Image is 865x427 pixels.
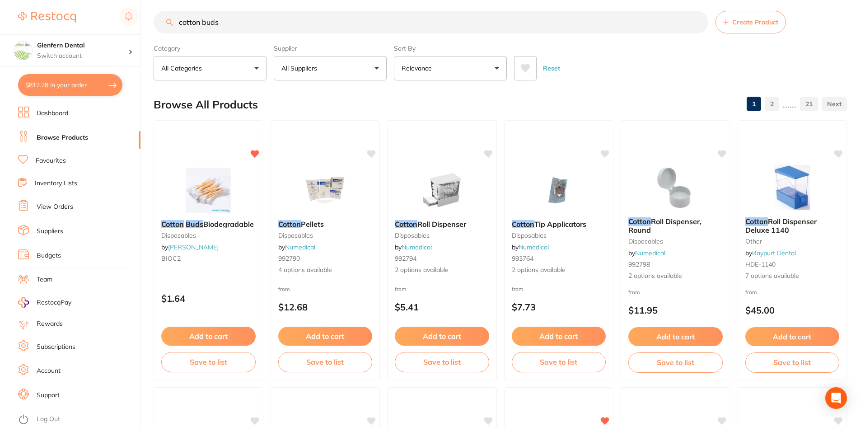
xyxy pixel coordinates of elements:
[18,7,76,28] a: Restocq Logo
[18,12,76,23] img: Restocq Logo
[512,352,606,372] button: Save to list
[765,95,779,113] a: 2
[37,109,68,118] a: Dashboard
[512,254,533,263] span: 993764
[161,352,256,372] button: Save to list
[37,52,128,61] p: Switch account
[395,302,489,312] p: $5.41
[628,249,665,257] span: by
[628,272,723,281] span: 2 options available
[745,352,840,372] button: Save to list
[203,220,254,229] span: Biodegradable
[745,272,840,281] span: 7 options available
[512,220,534,229] em: Cotton
[37,202,73,211] a: View Orders
[628,327,723,346] button: Add to cart
[412,168,471,213] img: Cotton Roll Dispenser
[395,266,489,275] span: 2 options available
[154,11,708,33] input: Search Products
[35,179,77,188] a: Inventory Lists
[37,319,63,328] a: Rewards
[402,243,432,251] a: Numedical
[628,217,701,234] span: Roll Dispenser, Round
[154,44,267,52] label: Category
[763,165,822,210] img: Cotton Roll Dispenser Deluxe 1140
[394,56,507,80] button: Relevance
[395,286,407,292] span: from
[36,156,66,165] a: Favourites
[179,168,238,213] img: Cotton Buds Biodegradable
[281,64,321,73] p: All Suppliers
[534,220,586,229] span: Tip Applicators
[161,327,256,346] button: Add to cart
[512,266,606,275] span: 2 options available
[747,95,761,113] a: 1
[18,413,138,427] button: Log Out
[745,327,840,346] button: Add to cart
[278,286,290,292] span: from
[745,305,840,315] p: $45.00
[161,220,256,228] b: Cotton Buds Biodegradable
[278,254,300,263] span: 992790
[186,220,203,229] em: Buds
[635,249,665,257] a: Numedical
[37,251,61,260] a: Budgets
[745,217,817,234] span: Roll Dispenser Deluxe 1140
[628,238,723,245] small: disposables
[519,243,549,251] a: Numedical
[278,266,373,275] span: 4 options available
[783,99,796,109] p: ......
[628,305,723,315] p: $11.95
[395,220,417,229] em: Cotton
[417,220,466,229] span: Roll Dispenser
[745,289,757,296] span: from
[800,95,818,113] a: 21
[285,243,315,251] a: Numedical
[825,387,847,409] div: Open Intercom Messenger
[628,217,651,226] em: Cotton
[296,168,355,213] img: Cotton Pellets
[161,64,206,73] p: All Categories
[301,220,324,229] span: Pellets
[278,220,373,228] b: Cotton Pellets
[37,415,60,424] a: Log Out
[628,260,650,268] span: 992798
[18,74,122,96] button: $812.28 in your order
[37,366,61,375] a: Account
[274,44,387,52] label: Supplier
[278,232,373,239] small: disposables
[161,243,219,251] span: by
[628,289,640,296] span: from
[395,254,416,263] span: 992794
[168,243,219,251] a: [PERSON_NAME]
[745,238,840,245] small: other
[37,275,52,284] a: Team
[37,133,88,142] a: Browse Products
[37,298,71,307] span: RestocqPay
[402,64,435,73] p: Relevance
[37,41,128,50] h4: Glenfern Dental
[512,302,606,312] p: $7.73
[18,297,29,308] img: RestocqPay
[628,352,723,372] button: Save to list
[395,352,489,372] button: Save to list
[540,56,563,80] button: Reset
[395,220,489,228] b: Cotton Roll Dispenser
[646,165,705,210] img: Cotton Roll Dispenser, Round
[274,56,387,80] button: All Suppliers
[512,327,606,346] button: Add to cart
[529,168,588,213] img: Cotton Tip Applicators
[512,243,549,251] span: by
[512,220,606,228] b: Cotton Tip Applicators
[161,232,256,239] small: disposables
[278,220,301,229] em: Cotton
[395,243,432,251] span: by
[278,302,373,312] p: $12.68
[394,44,507,52] label: Sort By
[278,352,373,372] button: Save to list
[745,217,768,226] em: Cotton
[752,249,796,257] a: Raypurt Dental
[161,254,181,263] span: BIOC2
[278,327,373,346] button: Add to cart
[18,297,71,308] a: RestocqPay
